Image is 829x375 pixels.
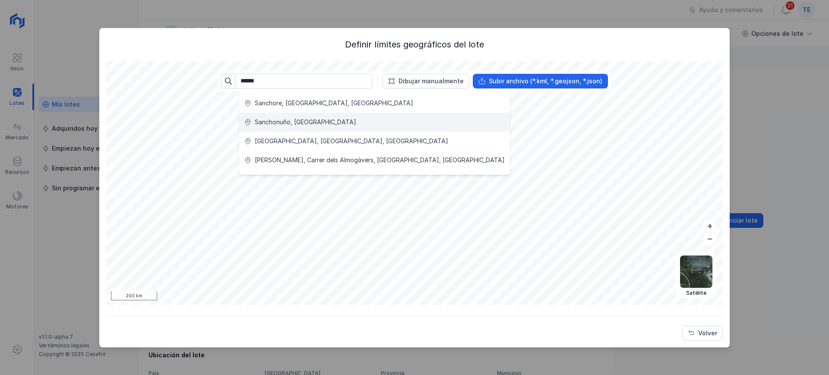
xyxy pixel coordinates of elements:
[239,113,510,132] li: Sanchonuño, España
[383,74,469,88] button: Dibujar manualmente
[255,99,413,107] div: Sanchore, [GEOGRAPHIC_DATA], [GEOGRAPHIC_DATA]
[255,137,448,145] div: [GEOGRAPHIC_DATA], [GEOGRAPHIC_DATA], [GEOGRAPHIC_DATA]
[682,326,723,340] button: Volver
[239,88,510,194] ul: Option List
[399,77,464,85] div: Dibujar manualmente
[106,38,723,50] div: Definir límites geográficos del lote
[255,156,505,164] div: [PERSON_NAME], Carrer dels Almogàvers, [GEOGRAPHIC_DATA], [GEOGRAPHIC_DATA]
[489,77,602,85] div: Subir archivo (*.kml, *.geojson, *.json)
[680,290,712,296] div: Satélite
[703,220,716,232] button: +
[239,132,510,151] li: Sanchong District, Nuevo Taipéi, Taiwán
[255,118,356,126] div: Sanchonuño, [GEOGRAPHIC_DATA]
[680,255,712,288] img: satellite.webp
[473,74,608,88] button: Subir archivo (*.kml, *.geojson, *.json)
[239,170,510,189] li: Sancho Abarca, España
[703,233,716,245] button: –
[239,94,510,113] li: Sanchore, Rajastán, India
[239,151,510,170] li: Sancho de Ávila, Carrer dels Almogàvers, Barcelona, España
[698,329,717,337] div: Volver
